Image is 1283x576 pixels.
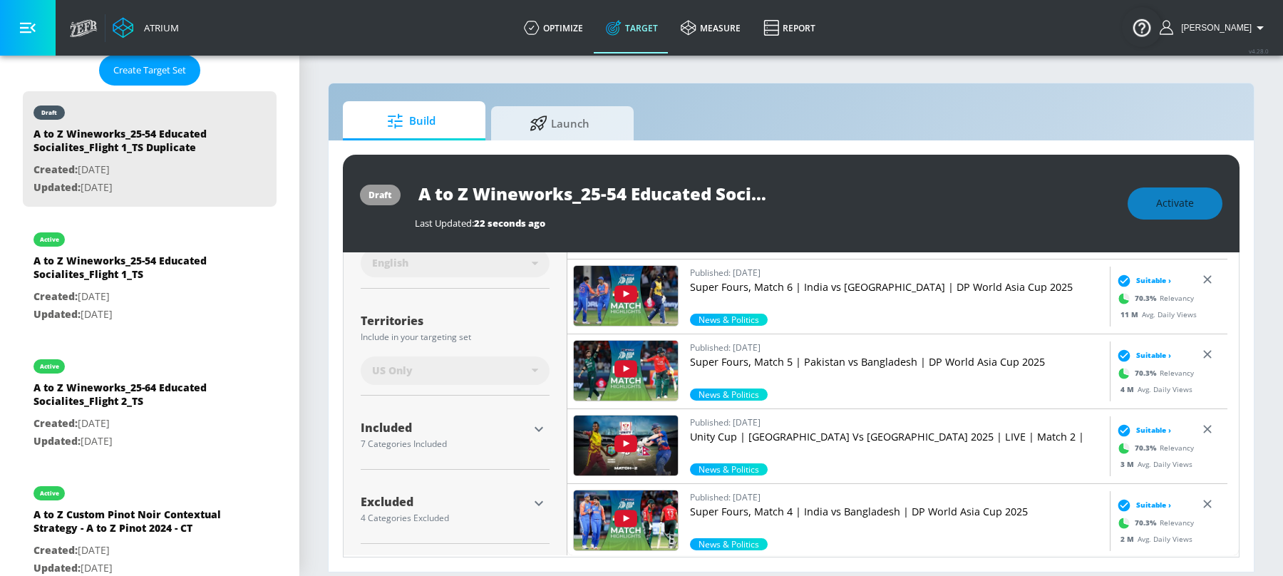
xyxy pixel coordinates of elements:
[690,538,768,550] span: News & Politics
[34,415,233,433] p: [DATE]
[34,543,78,557] span: Created:
[1249,47,1269,55] span: v 4.28.0
[574,266,678,326] img: zryGpo3FQZY
[1113,348,1171,362] div: Suitable ›
[690,280,1104,294] p: Super Fours, Match 6 | India vs [GEOGRAPHIC_DATA] | DP World Asia Cup 2025
[690,463,768,475] span: News & Politics
[1113,512,1194,533] div: Relevancy
[1175,23,1252,33] span: login as: samantha.yip@zefr.com
[23,91,277,207] div: draftA to Z Wineworks_25-54 Educated Socialites_Flight 1_TS DuplicateCreated:[DATE]Updated:[DATE]
[690,490,1104,505] p: Published: [DATE]
[372,256,408,270] span: English
[574,490,678,550] img: VO4ndeogLPQ
[690,490,1104,538] a: Published: [DATE]Super Fours, Match 4 | India vs Bangladesh | DP World Asia Cup 2025
[690,430,1104,444] p: Unity Cup | [GEOGRAPHIC_DATA] Vs [GEOGRAPHIC_DATA] 2025 | LIVE | Match 2 |
[690,463,768,475] div: 70.3%
[23,218,277,334] div: activeA to Z Wineworks_25-54 Educated Socialites_Flight 1_TSCreated:[DATE]Updated:[DATE]
[574,416,678,475] img: SRfGzEDRlNA
[1135,368,1160,379] span: 70.3 %
[690,265,1104,280] p: Published: [DATE]
[361,496,528,508] div: Excluded
[361,315,550,326] div: Territories
[34,508,233,542] div: A to Z Custom Pinot Noir Contextual Strategy - A to Z Pinot 2024 - CT
[690,265,1104,314] a: Published: [DATE]Super Fours, Match 6 | India vs [GEOGRAPHIC_DATA] | DP World Asia Cup 2025
[40,236,59,243] div: active
[690,389,768,401] span: News & Politics
[1113,273,1171,287] div: Suitable ›
[474,217,545,230] span: 22 seconds ago
[1120,533,1138,543] span: 2 M
[23,345,277,461] div: activeA to Z Wineworks_25-64 Educated Socialites_Flight 2_TSCreated:[DATE]Updated:[DATE]
[34,289,78,303] span: Created:
[690,314,768,326] span: News & Politics
[690,340,1104,355] p: Published: [DATE]
[369,189,392,201] div: draft
[34,434,81,448] span: Updated:
[34,288,233,306] p: [DATE]
[1135,443,1160,453] span: 70.3 %
[690,389,768,401] div: 70.3%
[34,381,233,415] div: A to Z Wineworks_25-64 Educated Socialites_Flight 2_TS
[40,490,59,497] div: active
[690,538,768,550] div: 70.3%
[690,355,1104,369] p: Super Fours, Match 5 | Pakistan vs Bangladesh | DP World Asia Cup 2025
[34,307,81,321] span: Updated:
[34,306,233,324] p: [DATE]
[1136,500,1171,510] span: Suitable ›
[372,364,413,378] span: US Only
[34,416,78,430] span: Created:
[1113,437,1194,458] div: Relevancy
[40,363,59,370] div: active
[1135,518,1160,528] span: 70.3 %
[690,314,768,326] div: 70.3%
[1120,384,1138,394] span: 4 M
[34,561,81,575] span: Updated:
[34,179,233,197] p: [DATE]
[1120,458,1138,468] span: 3 M
[34,163,78,176] span: Created:
[1122,7,1162,47] button: Open Resource Center
[361,440,528,448] div: 7 Categories Included
[1113,384,1192,394] div: Avg. Daily Views
[1136,425,1171,436] span: Suitable ›
[113,17,179,38] a: Atrium
[1136,275,1171,286] span: Suitable ›
[1113,423,1171,437] div: Suitable ›
[361,249,550,277] div: English
[1113,498,1171,512] div: Suitable ›
[1113,309,1197,319] div: Avg. Daily Views
[34,542,233,560] p: [DATE]
[690,415,1104,430] p: Published: [DATE]
[594,2,669,53] a: Target
[361,422,528,433] div: Included
[1135,293,1160,304] span: 70.3 %
[41,109,57,116] div: draft
[138,21,179,34] div: Atrium
[1113,533,1192,544] div: Avg. Daily Views
[690,415,1104,463] a: Published: [DATE]Unity Cup | [GEOGRAPHIC_DATA] Vs [GEOGRAPHIC_DATA] 2025 | LIVE | Match 2 |
[1120,309,1142,319] span: 11 M
[1113,362,1194,384] div: Relevancy
[99,55,200,86] button: Create Target Set
[669,2,752,53] a: measure
[415,217,1113,230] div: Last Updated:
[512,2,594,53] a: optimize
[34,161,233,179] p: [DATE]
[690,505,1104,519] p: Super Fours, Match 4 | India vs Bangladesh | DP World Asia Cup 2025
[361,356,550,385] div: US Only
[1136,350,1171,361] span: Suitable ›
[34,254,233,288] div: A to Z Wineworks_25-54 Educated Socialites_Flight 1_TS
[505,106,614,140] span: Launch
[690,340,1104,389] a: Published: [DATE]Super Fours, Match 5 | Pakistan vs Bangladesh | DP World Asia Cup 2025
[113,62,186,78] span: Create Target Set
[34,180,81,194] span: Updated:
[34,127,233,161] div: A to Z Wineworks_25-54 Educated Socialites_Flight 1_TS Duplicate
[1113,458,1192,469] div: Avg. Daily Views
[752,2,827,53] a: Report
[357,104,465,138] span: Build
[574,341,678,401] img: fW1SgnTEqh4
[34,433,233,451] p: [DATE]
